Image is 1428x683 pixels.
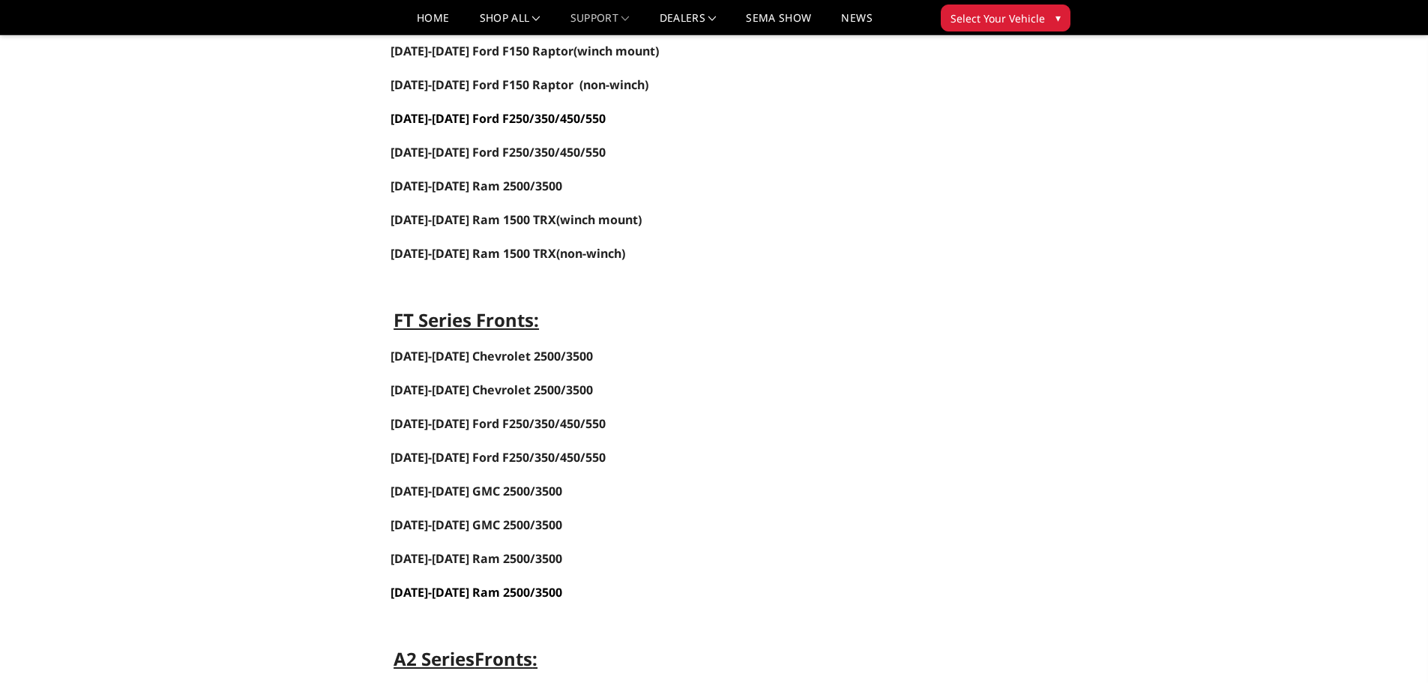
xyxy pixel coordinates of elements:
a: SEMA Show [746,13,811,34]
a: [DATE]-[DATE] Chevrolet 2500/3500 [391,348,593,364]
strong: FT Series Fronts: [394,307,539,332]
a: [DATE]-[DATE] Ram 2500/3500 [391,550,562,567]
span: (winch mount) [391,43,659,59]
a: [DATE]-[DATE] Ford F150 Raptor [391,43,573,59]
span: [DATE]-[DATE] Ford F150 Raptor [391,76,573,93]
span: (non-winch) [579,76,648,93]
a: [DATE]-[DATE] Ford F250/350/450/550 [391,449,606,466]
a: Home [417,13,449,34]
span: (non-winch) [391,245,625,262]
a: [DATE]-[DATE] Ram 1500 TRX [391,213,556,227]
span: [DATE]-[DATE] Ram 1500 TRX [391,211,556,228]
a: [DATE]-[DATE] Ford F250/350/450/550 [391,110,606,127]
a: [DATE]-[DATE] Ram 1500 TRX [391,245,556,262]
span: Select Your Vehicle [951,10,1045,26]
a: [DATE]-[DATE] GMC 2500/3500 [391,517,562,533]
a: [DATE]-[DATE] Ford F150 Raptor [391,78,573,92]
button: Select Your Vehicle [941,4,1070,31]
a: [DATE]-[DATE] Ford F250/350/450/550 [391,145,606,160]
span: [DATE]-[DATE] Ford F250/350/450/550 [391,144,606,160]
a: News [841,13,872,34]
a: Support [570,13,630,34]
a: [DATE]-[DATE] Ram 2500/3500 [391,586,562,600]
a: Dealers [660,13,717,34]
a: [DATE]-[DATE] Chevrolet 2500/3500 [391,382,593,398]
a: [DATE]-[DATE] Ford F250/350/450/550 [391,415,606,432]
a: shop all [480,13,540,34]
span: ▾ [1055,10,1061,25]
iframe: Chat Widget [1353,611,1428,683]
span: [DATE]-[DATE] Ram 2500/3500 [391,584,562,601]
a: [DATE]-[DATE] GMC 2500/3500 [391,483,562,499]
strong: A2 Series : [394,646,537,671]
a: [DATE]-[DATE] Ram 2500/3500 [391,178,562,194]
strong: Fronts [475,646,532,671]
span: (winch mount) [556,211,642,228]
